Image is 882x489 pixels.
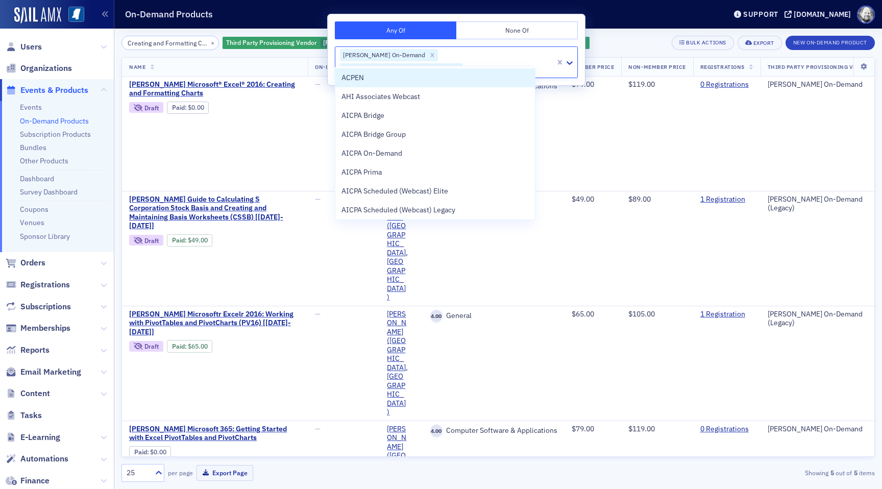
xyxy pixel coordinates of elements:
span: $0.00 [150,448,166,456]
button: Any Of [335,21,456,39]
span: $119.00 [628,424,655,433]
button: Bulk Actions [672,36,733,50]
div: Surgent On-Demand, Surgent On-Demand (Legacy) [223,37,539,50]
input: Search… [121,36,219,50]
div: Paid: 1 - $6500 [167,340,212,352]
a: Content [6,388,50,399]
strong: 5 [852,468,859,477]
span: Finance [20,475,50,486]
h1: On-Demand Products [125,8,213,20]
a: Memberships [6,323,70,334]
span: Surgent's Microsoftr Excelr 2016: Working with PivotTables and PivotCharts (PV16) [2020-2021] [129,310,301,337]
span: $65.00 [572,309,594,319]
div: [PERSON_NAME] On-Demand [768,80,881,89]
span: Reports [20,345,50,356]
div: Paid: 0 - $0 [167,102,209,114]
span: AICPA Scheduled (Webcast) Legacy [341,205,455,215]
span: $49.00 [188,236,208,244]
label: per page [168,468,193,477]
span: — [315,309,321,319]
div: [PERSON_NAME] On-Demand (Legacy) [340,63,451,76]
a: New On-Demand Product [786,37,875,46]
span: Profile [857,6,875,23]
a: Events & Products [6,85,88,96]
a: E-Learning [6,432,60,443]
a: Paid [172,343,185,350]
a: Tasks [6,410,42,421]
span: Email Marketing [20,366,81,378]
a: Survey Dashboard [20,187,78,197]
a: 0 Registrations [700,80,749,89]
span: Users [20,41,42,53]
span: AICPA Bridge Group [341,129,406,140]
span: Surgent's Microsoft 365: Getting Started with Excel PivotTables and PivotCharts [129,425,301,443]
div: Draft [129,341,163,352]
span: ACPEN [341,72,364,83]
span: Events & Products [20,85,88,96]
a: Orders [6,257,45,268]
a: Coupons [20,205,48,214]
a: [PERSON_NAME] Guide to Calculating S Corporation Stock Basis and Creating and Maintaining Basis W... [129,195,301,231]
a: [PERSON_NAME] Microsoftr Excelr 2016: Working with PivotTables and PivotCharts (PV16) [[DATE]-[DA... [129,310,301,337]
span: AICPA Prima [341,167,382,178]
a: Venues [20,218,44,227]
a: Email Marketing [6,366,81,378]
a: Automations [6,453,68,464]
strong: 5 [828,468,836,477]
div: [PERSON_NAME] On-Demand (Legacy) [768,310,881,328]
span: Member Price [572,63,614,70]
a: View Homepage [61,7,84,24]
span: AHI Associates Webcast [341,91,420,102]
a: [PERSON_NAME] Microsoft 365: Getting Started with Excel PivotTables and PivotCharts [129,425,301,443]
span: On-Demand Course [315,63,373,70]
a: Users [6,41,42,53]
a: [PERSON_NAME] ([GEOGRAPHIC_DATA], [GEOGRAPHIC_DATA]) [387,195,415,302]
div: [PERSON_NAME] On-Demand (Legacy) [768,195,881,213]
span: 4.00 [430,310,443,323]
a: Bundles [20,143,46,152]
a: 1 Registration [700,310,745,319]
img: SailAMX [14,7,61,23]
span: : [172,343,188,350]
button: × [208,38,217,47]
span: Tasks [20,410,42,421]
span: Third Party Provisioning Vendor [768,63,872,70]
span: : [172,236,188,244]
div: Draft [144,238,159,243]
span: $65.00 [188,343,208,350]
a: Events [20,103,42,112]
span: 4.00 [430,425,443,437]
button: None Of [456,21,578,39]
span: — [315,424,321,433]
span: $89.00 [628,194,651,204]
div: Remove Surgent On-Demand [427,49,438,61]
div: Showing out of items [631,468,875,477]
a: [PERSON_NAME] Microsoft® Excel® 2016: Creating and Formatting Charts [129,80,301,98]
span: Surgent's Microsoft® Excel® 2016: Creating and Formatting Charts [129,80,301,98]
div: Draft [129,235,163,246]
span: E-Learning [20,432,60,443]
img: SailAMX [68,7,84,22]
a: Registrations [6,279,70,290]
a: Paid [134,448,147,456]
span: $79.00 [572,80,594,89]
a: Finance [6,475,50,486]
span: : [172,104,188,111]
button: Export [738,36,782,50]
a: Subscriptions [6,301,71,312]
div: [DOMAIN_NAME] [794,10,851,19]
div: Paid: 0 - $0 [129,446,171,458]
div: Paid: 1 - $4900 [167,234,212,247]
div: Remove Surgent On-Demand (Legacy) [451,63,462,76]
span: Content [20,388,50,399]
span: Orders [20,257,45,268]
span: Subscriptions [20,301,71,312]
div: Draft [144,344,159,349]
span: $79.00 [572,424,594,433]
div: Bulk Actions [686,40,726,45]
span: [PERSON_NAME] On-Demand, [PERSON_NAME] On-Demand (Legacy) [323,38,524,46]
a: On-Demand Products [20,116,89,126]
span: — [315,80,321,89]
a: Paid [172,104,185,111]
